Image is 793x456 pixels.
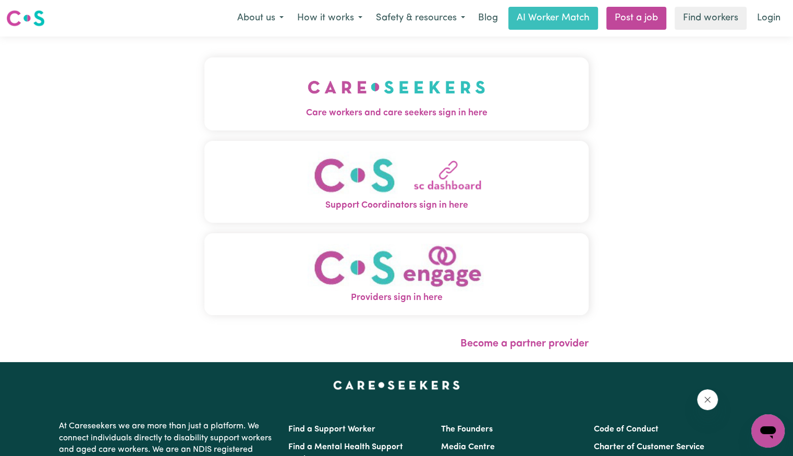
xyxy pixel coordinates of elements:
a: Login [751,7,787,30]
button: How it works [290,7,369,29]
span: Need any help? [6,7,63,16]
a: Charter of Customer Service [594,443,704,451]
a: The Founders [441,425,493,434]
a: Careseekers home page [333,381,460,389]
a: Find workers [675,7,747,30]
button: About us [230,7,290,29]
iframe: Button to launch messaging window [751,414,785,448]
button: Support Coordinators sign in here [204,141,589,223]
button: Providers sign in here [204,233,589,315]
button: Care workers and care seekers sign in here [204,57,589,130]
img: Careseekers logo [6,9,45,28]
a: Post a job [606,7,666,30]
a: AI Worker Match [508,7,598,30]
iframe: Close message [697,389,718,410]
span: Support Coordinators sign in here [204,199,589,212]
a: Careseekers logo [6,6,45,30]
a: Become a partner provider [460,339,589,349]
button: Safety & resources [369,7,472,29]
a: Code of Conduct [594,425,658,434]
span: Providers sign in here [204,291,589,305]
a: Find a Support Worker [288,425,375,434]
a: Media Centre [441,443,495,451]
span: Care workers and care seekers sign in here [204,106,589,120]
a: Blog [472,7,504,30]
